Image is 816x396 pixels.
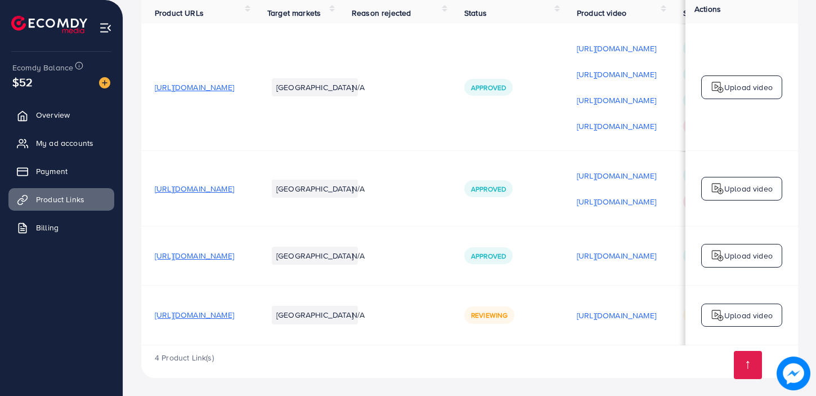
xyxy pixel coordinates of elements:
span: [URL][DOMAIN_NAME] [155,250,234,261]
a: Product Links [8,188,114,211]
img: logo [711,182,724,195]
span: $52 [13,70,33,94]
span: N/A [352,82,365,93]
span: Approved [471,83,506,92]
span: Status [464,7,487,19]
img: image [777,357,810,390]
span: Ecomdy Balance [12,62,73,73]
span: Billing [36,222,59,233]
span: 4 Product Link(s) [155,352,214,363]
p: [URL][DOMAIN_NAME] [577,94,656,107]
span: My ad accounts [36,137,93,149]
p: [URL][DOMAIN_NAME] [577,119,656,133]
span: N/A [352,250,365,261]
li: [GEOGRAPHIC_DATA] [272,180,358,198]
p: Upload video [724,249,773,262]
span: Approved [471,184,506,194]
img: logo [11,16,87,33]
img: menu [99,21,112,34]
span: [URL][DOMAIN_NAME] [155,309,234,321]
a: My ad accounts [8,132,114,154]
span: N/A [352,183,365,194]
img: logo [711,249,724,262]
span: Reviewing [471,310,508,320]
span: Product Links [36,194,84,205]
span: Approved [471,251,506,261]
img: logo [711,81,724,94]
p: [URL][DOMAIN_NAME] [577,309,656,322]
span: Target markets [267,7,321,19]
li: [GEOGRAPHIC_DATA] [272,247,358,265]
img: logo [711,309,724,322]
p: Upload video [724,182,773,195]
span: Actions [694,3,721,15]
span: N/A [352,309,365,321]
a: Payment [8,160,114,183]
p: [URL][DOMAIN_NAME] [577,249,656,262]
p: Upload video [724,309,773,322]
p: Upload video [724,81,773,94]
span: Reason rejected [352,7,411,19]
li: [GEOGRAPHIC_DATA] [272,78,358,96]
span: [URL][DOMAIN_NAME] [155,82,234,93]
p: [URL][DOMAIN_NAME] [577,68,656,81]
p: [URL][DOMAIN_NAME] [577,169,656,183]
img: image [99,77,110,88]
a: Billing [8,216,114,239]
span: Payment [36,166,68,177]
p: [URL][DOMAIN_NAME] [577,195,656,208]
span: [URL][DOMAIN_NAME] [155,183,234,194]
span: Overview [36,109,70,121]
span: Product video [577,7,626,19]
p: [URL][DOMAIN_NAME] [577,42,656,55]
li: [GEOGRAPHIC_DATA] [272,306,358,324]
span: Product URLs [155,7,204,19]
a: Overview [8,104,114,126]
